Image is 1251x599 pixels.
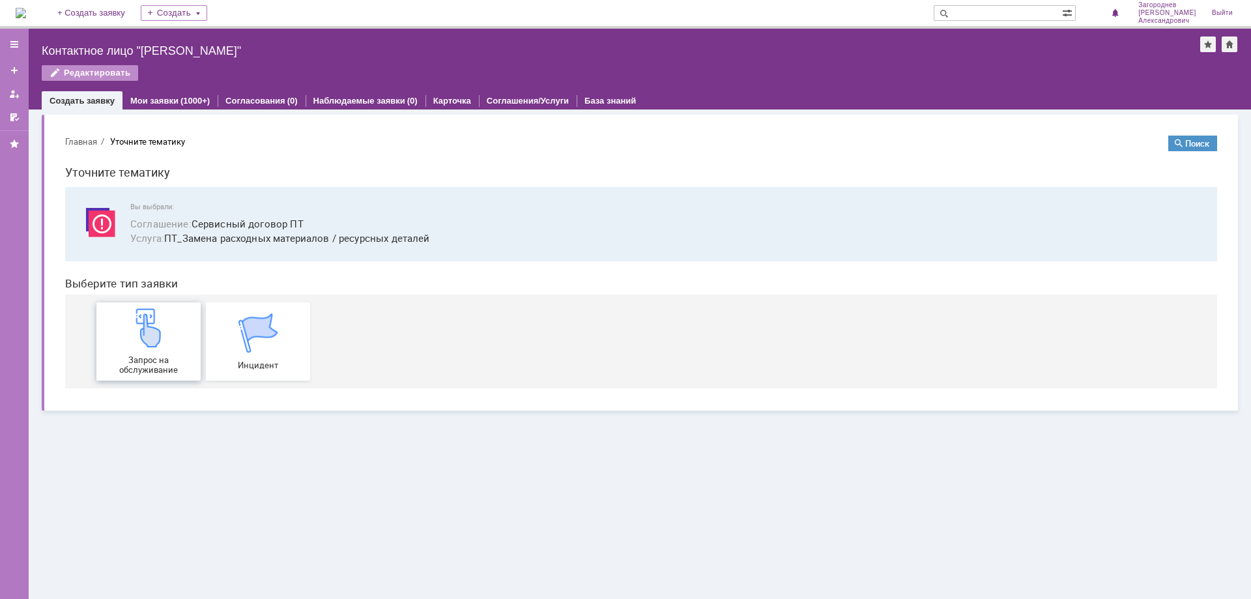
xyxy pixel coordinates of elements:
[76,78,1147,86] span: Вы выбрали:
[433,96,471,106] a: Карточка
[76,106,1147,121] span: ПТ_Замена расходных материалов / ресурсных деталей
[1114,10,1162,26] button: Поиск
[42,44,1200,57] div: Контактное лицо "[PERSON_NAME]"
[10,10,42,22] button: Главная
[10,152,1162,165] header: Выберите тип заявки
[313,96,405,106] a: Наблюдаемые заявки
[225,96,285,106] a: Согласования
[46,230,142,250] span: Запрос на обслуживание
[130,96,179,106] a: Мои заявки
[584,96,636,106] a: База знаний
[55,12,130,22] div: Уточните тематику
[1138,1,1196,9] span: Загороднев
[1200,37,1216,52] div: Добавить в избранное
[141,5,207,21] div: Создать
[155,235,252,245] span: Инцидент
[10,38,1162,57] h1: Уточните тематику
[151,177,255,256] a: Инцидент
[16,8,26,18] img: logo
[4,60,25,81] a: Создать заявку
[1222,37,1237,52] div: Сделать домашней страницей
[26,78,65,117] img: svg%3E
[1138,9,1196,17] span: [PERSON_NAME]
[4,83,25,104] a: Мои заявки
[184,188,223,227] img: get14222c8f49ca4a32b308768b33fb6794
[76,92,137,105] span: Соглашение :
[4,107,25,128] a: Мои согласования
[16,8,26,18] a: Перейти на домашнюю страницу
[1062,6,1075,18] span: Расширенный поиск
[76,91,249,106] button: Соглашение:Сервисный договор ПТ
[50,96,115,106] a: Создать заявку
[407,96,418,106] div: (0)
[74,183,113,222] img: get1a5076dc500e4355b1f65a444c68a1cb
[287,96,298,106] div: (0)
[180,96,210,106] div: (1000+)
[487,96,569,106] a: Соглашения/Услуги
[42,177,146,256] a: Запрос на обслуживание
[1138,17,1196,25] span: Александрович
[76,106,109,119] span: Услуга :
